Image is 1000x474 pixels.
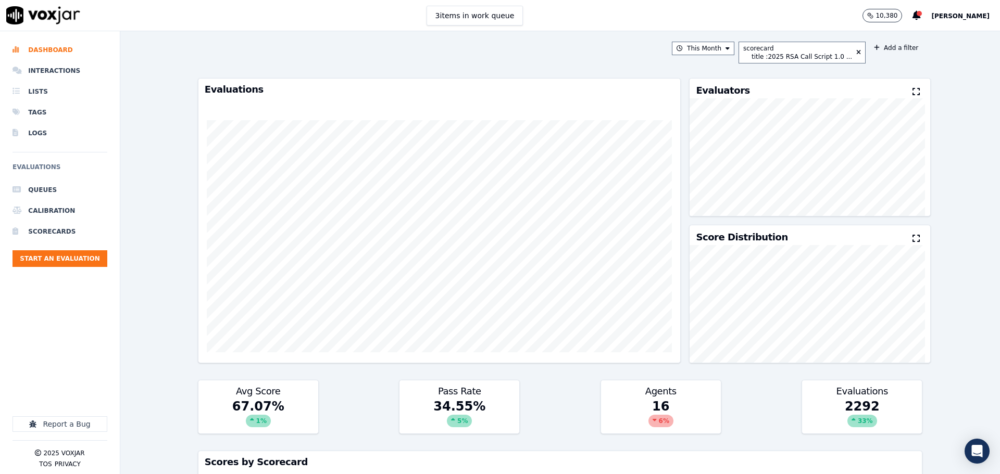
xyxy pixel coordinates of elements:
[931,12,990,20] span: [PERSON_NAME]
[399,398,519,433] div: 34.55 %
[876,11,897,20] p: 10,380
[863,9,913,22] button: 10,380
[752,53,852,61] div: title : 2025 RSA Call Script 1.0 ...
[607,387,715,396] h3: Agents
[696,86,749,95] h3: Evaluators
[6,6,80,24] img: voxjar logo
[205,387,312,396] h3: Avg Score
[12,60,107,81] a: Interactions
[55,460,81,468] button: Privacy
[447,415,472,427] div: 5 %
[672,42,734,55] button: This Month
[43,449,84,457] p: 2025 Voxjar
[739,42,866,63] button: scorecard title :2025 RSA Call Script 1.0 ...
[12,221,107,242] a: Scorecards
[198,398,318,433] div: 67.07 %
[12,40,107,60] a: Dashboard
[12,81,107,102] a: Lists
[870,42,922,54] button: Add a filter
[847,415,877,427] div: 33 %
[863,9,902,22] button: 10,380
[808,387,916,396] h3: Evaluations
[246,415,271,427] div: 1 %
[39,460,52,468] button: TOS
[965,439,990,464] div: Open Intercom Messenger
[12,250,107,267] button: Start an Evaluation
[696,233,787,242] h3: Score Distribution
[931,9,1000,22] button: [PERSON_NAME]
[406,387,513,396] h3: Pass Rate
[205,457,916,467] h3: Scores by Scorecard
[12,180,107,200] a: Queues
[205,85,674,94] h3: Evaluations
[802,398,922,433] div: 2292
[743,44,852,53] div: scorecard
[12,102,107,123] a: Tags
[601,398,721,433] div: 16
[648,415,673,427] div: 6 %
[427,6,523,25] button: 3items in work queue
[12,123,107,144] a: Logs
[12,416,107,432] button: Report a Bug
[12,200,107,221] a: Calibration
[12,161,107,180] h6: Evaluations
